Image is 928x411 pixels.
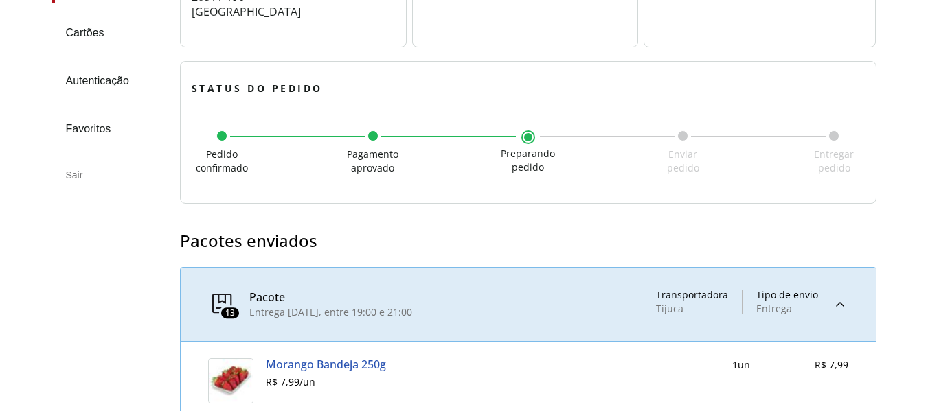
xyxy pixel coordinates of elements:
div: Sair [52,158,169,191]
div: Transportadora [656,290,728,301]
a: Morango Bandeja 250g [266,358,386,371]
span: Entregar pedido [814,148,854,174]
img: Morango Bandeja 250g [208,358,253,403]
span: Preparando pedido [501,147,555,174]
div: R$ 7,99 / un [266,377,386,388]
span: R$ 7,99 [815,358,848,371]
div: Entrega [DATE], entre 19:00 e 21:00 [249,307,412,318]
div: Tijuca [656,303,728,314]
span: 13 [225,309,235,318]
span: Status do pedido [192,82,323,95]
a: Cartões [52,14,169,51]
a: Autenticação [52,62,169,99]
span: Enviar pedido [667,148,699,174]
h3: Pacotes enviados [180,231,876,250]
span: Pagamento aprovado [347,148,398,174]
span: Pedido confirmado [196,148,248,174]
div: Tipo de envio [756,290,818,301]
a: Favoritos [52,110,169,148]
span: [GEOGRAPHIC_DATA] [192,4,301,19]
div: Entrega [756,303,818,314]
div: Pacote [249,291,412,303]
summary: 13PacoteEntrega [DATE], entre 19:00 e 21:00TransportadoraTijucaTipo de envioEntrega [181,268,876,342]
div: 1 un [732,358,750,372]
